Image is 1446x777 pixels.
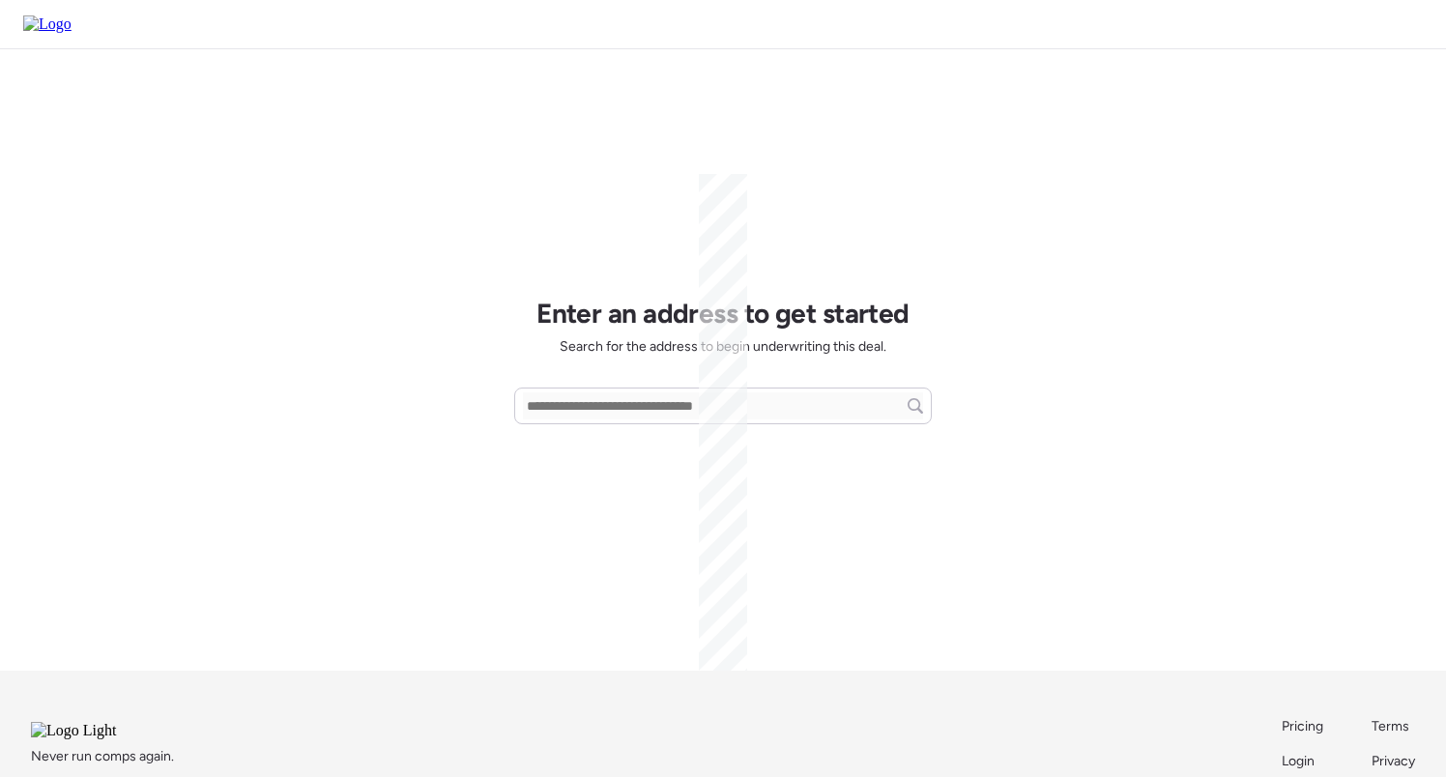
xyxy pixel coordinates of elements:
a: Terms [1372,717,1415,736]
a: Privacy [1372,752,1415,771]
h1: Enter an address to get started [536,297,910,330]
a: Pricing [1282,717,1325,736]
span: Pricing [1282,718,1323,734]
img: Logo [23,15,72,33]
span: Terms [1372,718,1409,734]
img: Logo Light [31,722,168,739]
span: Search for the address to begin underwriting this deal. [560,337,886,357]
span: Never run comps again. [31,747,174,766]
span: Privacy [1372,753,1415,769]
a: Login [1282,752,1325,771]
span: Login [1282,753,1315,769]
